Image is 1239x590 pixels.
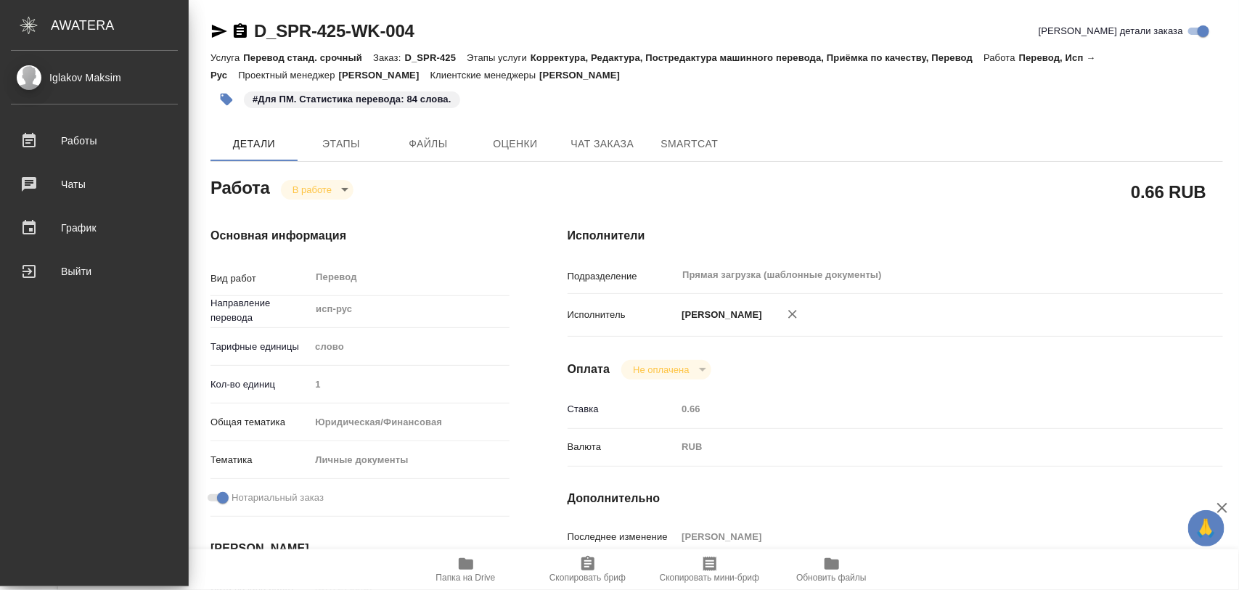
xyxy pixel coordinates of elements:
[210,173,270,200] h2: Работа
[568,269,677,284] p: Подразделение
[568,402,677,417] p: Ставка
[310,448,509,472] div: Личные документы
[11,173,178,195] div: Чаты
[253,92,451,107] p: #Для ПМ. Статистика перевода: 84 слова.
[310,374,509,395] input: Пустое поле
[405,549,527,590] button: Папка на Drive
[405,52,467,63] p: D_SPR-425
[4,253,185,290] a: Выйти
[210,271,310,286] p: Вид работ
[310,410,509,435] div: Юридическая/Финансовая
[527,549,649,590] button: Скопировать бриф
[393,135,463,153] span: Файлы
[4,123,185,159] a: Работы
[210,540,510,557] h4: [PERSON_NAME]
[210,52,243,63] p: Услуга
[232,22,249,40] button: Скопировать ссылку
[4,210,185,246] a: График
[771,549,893,590] button: Обновить файлы
[232,491,324,505] span: Нотариальный заказ
[430,70,540,81] p: Клиентские менеджеры
[481,135,550,153] span: Оценки
[1039,24,1183,38] span: [PERSON_NAME] детали заказа
[11,70,178,86] div: Iglakov Maksim
[676,435,1168,459] div: RUB
[549,573,626,583] span: Скопировать бриф
[4,166,185,202] a: Чаты
[568,490,1223,507] h4: Дополнительно
[210,340,310,354] p: Тарифные единицы
[568,135,637,153] span: Чат заказа
[51,11,189,40] div: AWATERA
[210,377,310,392] p: Кол-во единиц
[1194,513,1219,544] span: 🙏
[238,70,338,81] p: Проектный менеджер
[1131,179,1206,204] h2: 0.66 RUB
[796,573,867,583] span: Обновить файлы
[676,526,1168,547] input: Пустое поле
[11,130,178,152] div: Работы
[568,227,1223,245] h4: Исполнители
[568,308,677,322] p: Исполнитель
[984,52,1019,63] p: Работа
[306,135,376,153] span: Этапы
[1188,510,1224,546] button: 🙏
[568,440,677,454] p: Валюта
[436,573,496,583] span: Папка на Drive
[467,52,531,63] p: Этапы услуги
[11,217,178,239] div: График
[539,70,631,81] p: [PERSON_NAME]
[777,298,809,330] button: Удалить исполнителя
[310,335,509,359] div: слово
[219,135,289,153] span: Детали
[288,184,336,196] button: В работе
[210,227,510,245] h4: Основная информация
[621,360,711,380] div: В работе
[11,261,178,282] div: Выйти
[339,70,430,81] p: [PERSON_NAME]
[649,549,771,590] button: Скопировать мини-бриф
[373,52,404,63] p: Заказ:
[210,22,228,40] button: Скопировать ссылку для ЯМессенджера
[629,364,693,376] button: Не оплачена
[568,361,610,378] h4: Оплата
[210,83,242,115] button: Добавить тэг
[210,415,310,430] p: Общая тематика
[655,135,724,153] span: SmartCat
[568,530,677,544] p: Последнее изменение
[676,308,762,322] p: [PERSON_NAME]
[531,52,984,63] p: Корректура, Редактура, Постредактура машинного перевода, Приёмка по качеству, Перевод
[242,92,462,105] span: Для ПМ. Статистика перевода: 84 слова.
[243,52,373,63] p: Перевод станд. срочный
[281,180,353,200] div: В работе
[660,573,759,583] span: Скопировать мини-бриф
[254,21,414,41] a: D_SPR-425-WK-004
[210,296,310,325] p: Направление перевода
[676,398,1168,419] input: Пустое поле
[210,453,310,467] p: Тематика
